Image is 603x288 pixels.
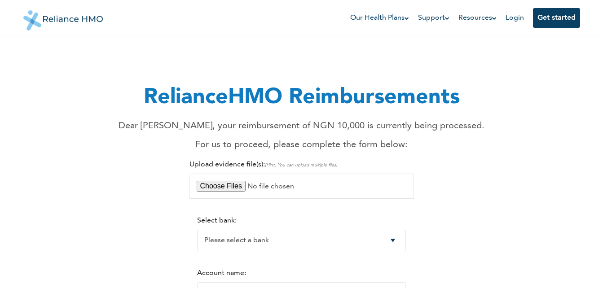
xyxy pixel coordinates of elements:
[458,13,497,23] a: Resources
[506,14,524,22] a: Login
[418,13,449,23] a: Support
[197,270,246,277] label: Account name:
[119,82,484,114] h1: RelianceHMO Reimbursements
[197,217,237,224] label: Select bank:
[533,8,580,28] button: Get started
[119,138,484,152] p: For us to proceed, please complete the form below:
[23,4,103,31] img: Reliance HMO's Logo
[350,13,409,23] a: Our Health Plans
[189,161,337,168] label: Upload evidence file(s):
[119,119,484,133] p: Dear [PERSON_NAME], your reimbursement of NGN 10,000 is currently being processed.
[265,163,337,167] span: (Hint: You can upload multiple files)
